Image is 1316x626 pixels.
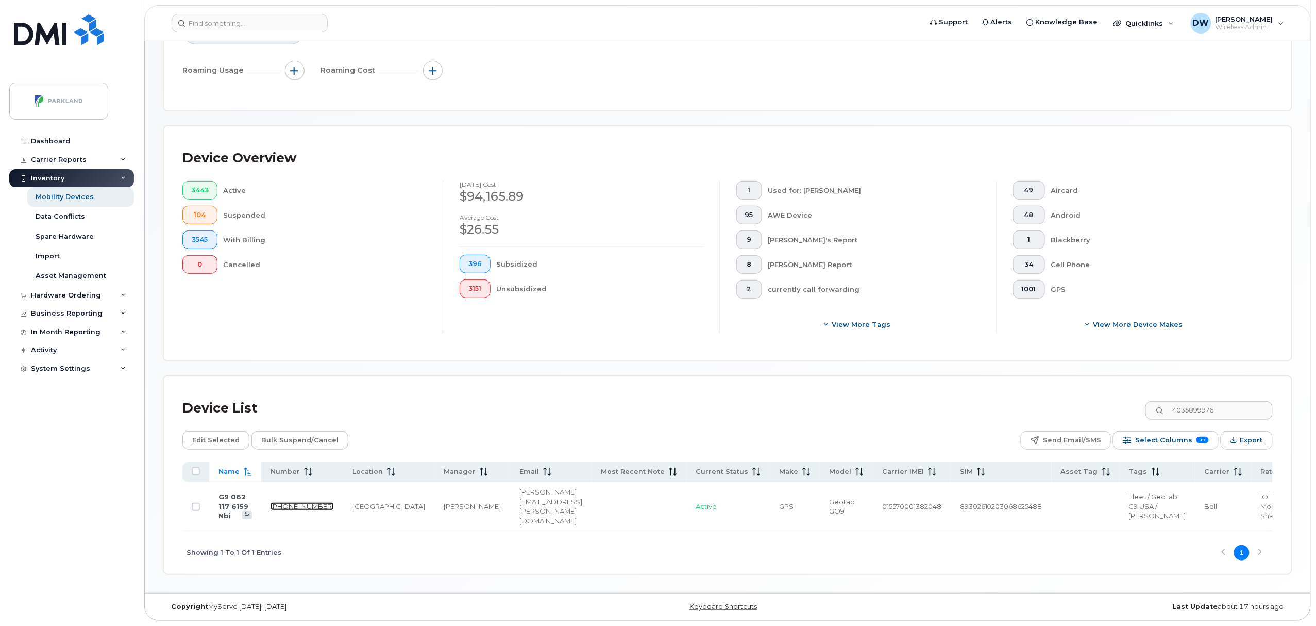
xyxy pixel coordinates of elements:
[1216,23,1273,31] span: Wireless Admin
[444,467,476,476] span: Manager
[460,279,491,298] button: 3151
[224,230,427,249] div: With Billing
[1126,19,1163,27] span: Quicklinks
[745,260,753,269] span: 8
[468,260,482,268] span: 396
[1240,433,1263,448] span: Export
[1173,603,1218,611] strong: Last Update
[1205,467,1230,476] span: Carrier
[191,186,209,194] span: 3443
[519,488,582,525] span: [PERSON_NAME][EMAIL_ADDRESS][PERSON_NAME][DOMAIN_NAME]
[1221,431,1273,450] button: Export
[1184,13,1291,34] div: Derrick Wildi
[601,467,665,476] span: Most Recent Note
[182,395,258,422] div: Device List
[1061,467,1098,476] span: Asset Tag
[1051,255,1257,274] div: Cell Phone
[1051,230,1257,249] div: Blackberry
[1022,260,1036,269] span: 34
[182,145,296,172] div: Device Overview
[1021,431,1111,450] button: Send Email/SMS
[882,502,941,510] span: 015570001382048
[768,280,980,299] div: currently call forwarding
[768,181,980,200] div: Used for: [PERSON_NAME]
[1022,236,1036,244] span: 1
[191,236,209,244] span: 3545
[916,603,1292,611] div: about 17 hours ago
[745,211,753,219] span: 95
[779,502,794,510] span: GPS
[519,467,539,476] span: Email
[1261,467,1294,476] span: Rate Plan
[224,181,427,200] div: Active
[1036,17,1098,27] span: Knowledge Base
[192,433,240,448] span: Edit Selected
[251,431,348,450] button: Bulk Suspend/Cancel
[1234,545,1250,561] button: Page 1
[182,431,249,450] button: Edit Selected
[182,255,217,274] button: 0
[736,181,762,200] button: 1
[497,279,703,298] div: Unsubsidized
[1135,433,1192,448] span: Select Columns
[1129,492,1186,521] div: Fleet / GeoTab G9 USA / [PERSON_NAME]
[1205,502,1218,510] span: Bell
[736,230,762,249] button: 9
[736,206,762,224] button: 95
[1145,401,1273,420] input: Search Device List ...
[1020,12,1105,32] a: Knowledge Base
[460,214,703,221] h4: Average cost
[939,17,968,27] span: Support
[182,181,217,200] button: 3443
[1129,467,1148,476] span: Tags
[163,603,539,611] div: MyServe [DATE]–[DATE]
[829,498,855,516] span: Geotab GO9
[736,315,980,334] button: View more tags
[690,603,757,611] a: Keyboard Shortcuts
[745,236,753,244] span: 9
[224,255,427,274] div: Cancelled
[1261,492,1303,520] span: IOT 10MB NA Modem Share
[745,186,753,194] span: 1
[172,14,328,32] input: Find something...
[736,255,762,274] button: 8
[696,467,748,476] span: Current Status
[191,211,209,219] span: 104
[1013,181,1045,200] button: 49
[1216,15,1273,23] span: [PERSON_NAME]
[460,188,703,205] div: $94,165.89
[1051,181,1257,200] div: Aircard
[224,206,427,224] div: Suspended
[745,285,753,293] span: 2
[1051,206,1257,224] div: Android
[975,12,1020,32] a: Alerts
[1106,13,1182,34] div: Quicklinks
[460,181,703,188] h4: [DATE] cost
[242,511,252,519] a: View Last Bill
[1051,280,1257,299] div: GPS
[768,230,980,249] div: [PERSON_NAME]'s Report
[460,255,491,273] button: 396
[187,545,282,561] span: Showing 1 To 1 Of 1 Entries
[1013,315,1256,334] button: View More Device Makes
[352,502,425,510] span: [GEOGRAPHIC_DATA]
[1022,186,1036,194] span: 49
[218,492,248,520] a: G9 062 117 6159 Nbi
[218,467,240,476] span: Name
[271,467,300,476] span: Number
[182,206,217,224] button: 104
[182,230,217,249] button: 3545
[1013,280,1045,299] button: 1001
[882,467,924,476] span: Carrier IMEI
[768,255,980,274] div: [PERSON_NAME] Report
[497,255,703,273] div: Subsidized
[1013,206,1045,224] button: 48
[352,467,383,476] span: Location
[1013,255,1045,274] button: 34
[1093,320,1183,330] span: View More Device Makes
[1113,431,1219,450] button: Select Columns 19
[832,320,891,330] span: View more tags
[261,433,339,448] span: Bulk Suspend/Cancel
[923,12,975,32] a: Support
[1013,230,1045,249] button: 1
